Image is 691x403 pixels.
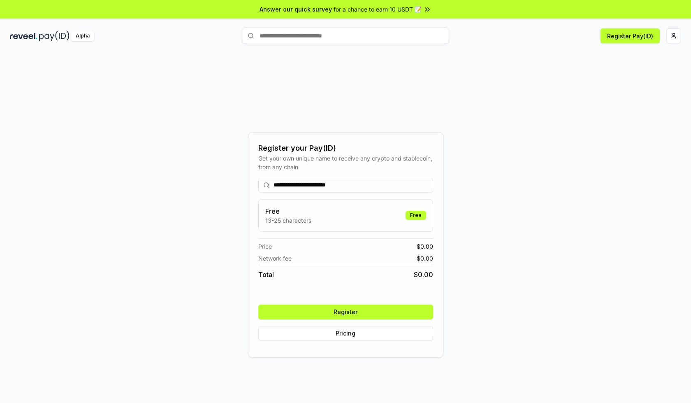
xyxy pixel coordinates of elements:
img: pay_id [39,31,70,41]
span: $ 0.00 [414,270,433,280]
h3: Free [265,206,311,216]
p: 13-25 characters [265,216,311,225]
span: Price [258,242,272,251]
span: $ 0.00 [417,242,433,251]
button: Register [258,305,433,319]
img: reveel_dark [10,31,37,41]
button: Pricing [258,326,433,341]
div: Alpha [71,31,94,41]
div: Free [406,211,426,220]
div: Register your Pay(ID) [258,142,433,154]
span: Answer our quick survey [260,5,332,14]
button: Register Pay(ID) [601,28,660,43]
span: for a chance to earn 10 USDT 📝 [334,5,422,14]
span: $ 0.00 [417,254,433,263]
div: Get your own unique name to receive any crypto and stablecoin, from any chain [258,154,433,171]
span: Total [258,270,274,280]
span: Network fee [258,254,292,263]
